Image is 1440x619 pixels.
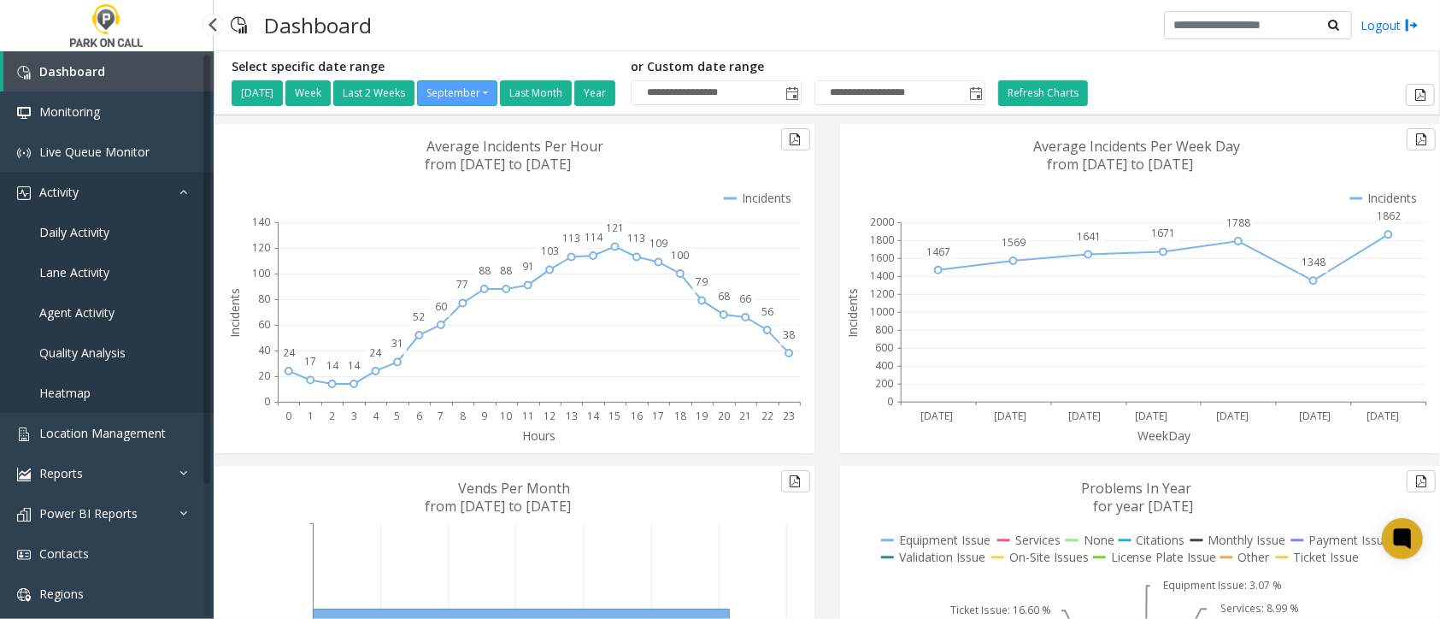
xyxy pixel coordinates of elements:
text: 40 [258,343,270,357]
button: Export to pdf [1406,84,1435,106]
text: 20 [258,368,270,383]
text: 19 [696,409,708,423]
text: 1000 [870,304,894,319]
button: Refresh Charts [998,80,1088,106]
button: Export to pdf [1407,470,1436,492]
text: 31 [391,337,403,351]
text: for year [DATE] [1093,497,1193,516]
text: 600 [875,340,893,355]
a: Logout [1361,16,1419,34]
img: 'icon' [17,508,31,522]
text: 1200 [870,286,894,301]
text: from [DATE] to [DATE] [426,497,572,516]
button: Last 2 Weeks [333,80,414,106]
text: 120 [252,240,270,255]
button: Export to pdf [1407,128,1436,150]
text: 14 [348,358,361,373]
text: 16 [631,409,643,423]
text: 2000 [870,215,894,229]
text: 140 [252,215,270,229]
text: 14 [326,358,339,373]
a: Dashboard [3,51,214,91]
button: Last Month [500,80,572,106]
span: Monitoring [39,103,100,120]
text: Average Incidents Per Hour [427,137,604,156]
text: Services: 8.99 % [1220,601,1299,616]
button: Export to pdf [781,128,810,150]
text: 7 [438,409,444,423]
text: [DATE] [994,409,1026,423]
span: Power BI Reports [39,505,138,522]
span: Lane Activity [39,264,109,280]
text: 91 [522,260,534,274]
text: 20 [718,409,730,423]
img: logout [1405,16,1419,34]
text: 1800 [870,233,894,247]
text: Equipment Issue: 3.07 % [1163,578,1282,592]
text: [DATE] [1299,409,1331,423]
img: 'icon' [17,186,31,200]
text: 1641 [1077,229,1101,244]
text: 8 [460,409,466,423]
text: Vends Per Month [459,479,571,498]
text: 0 [264,394,270,409]
text: 400 [875,358,893,373]
text: 0 [285,409,291,423]
text: 10 [500,409,512,423]
text: 38 [783,327,795,342]
text: Problems In Year [1081,479,1191,498]
text: 24 [370,345,383,360]
text: 56 [761,304,773,319]
text: 113 [562,232,580,246]
text: 12 [544,409,555,423]
text: [DATE] [1136,409,1168,423]
span: Live Queue Monitor [39,144,150,160]
text: 80 [258,292,270,306]
text: 4 [373,409,379,423]
h5: Select specific date range [232,60,618,74]
text: 60 [435,299,447,314]
text: 103 [541,245,559,259]
button: Week [285,80,331,106]
text: 23 [783,409,795,423]
span: Location Management [39,425,166,441]
text: 0 [887,394,893,409]
text: 60 [258,317,270,332]
button: Export to pdf [781,470,810,492]
text: 1400 [870,268,894,283]
text: [DATE] [920,409,953,423]
text: 14 [587,409,600,423]
text: from [DATE] to [DATE] [1047,155,1193,174]
text: 109 [649,237,667,251]
text: Hours [522,427,555,444]
text: 24 [283,345,296,360]
text: 5 [395,409,401,423]
button: Year [574,80,615,106]
text: 100 [671,248,689,262]
text: 79 [696,275,708,290]
span: Quality Analysis [39,345,126,361]
span: Reports [39,465,83,481]
text: 1788 [1226,215,1250,230]
span: Daily Activity [39,224,109,240]
text: 13 [566,409,578,423]
button: [DATE] [232,80,283,106]
span: Toggle popup [782,81,801,105]
text: 11 [522,409,534,423]
text: 1862 [1377,209,1401,223]
span: Heatmap [39,385,91,401]
text: 2 [329,409,335,423]
img: 'icon' [17,588,31,602]
text: 800 [875,322,893,337]
img: 'icon' [17,146,31,160]
img: 'icon' [17,548,31,562]
text: 1348 [1302,255,1325,269]
text: 88 [479,263,491,278]
h3: Dashboard [256,4,380,46]
img: pageIcon [231,4,247,46]
text: 3 [351,409,357,423]
text: WeekDay [1137,427,1191,444]
text: 66 [739,292,751,306]
span: Regions [39,586,84,602]
span: Agent Activity [39,304,115,321]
